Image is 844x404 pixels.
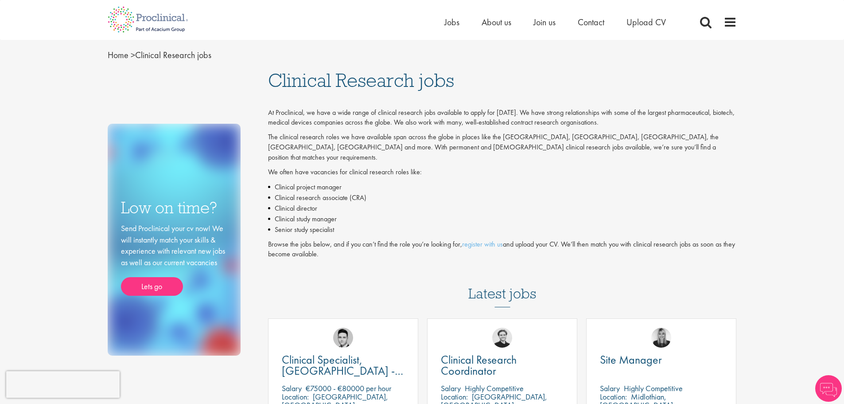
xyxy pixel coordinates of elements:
a: Clinical Specialist, [GEOGRAPHIC_DATA] - Cardiac [282,354,404,377]
p: Highly Competitive [465,383,524,393]
p: Browse the jobs below, and if you can’t find the role you’re looking for, and upload your CV. We’... [268,239,737,260]
img: Janelle Jones [651,328,671,348]
span: Salary [441,383,461,393]
span: > [131,49,135,61]
a: Clinical Research Coordinator [441,354,564,377]
span: Location: [600,392,627,402]
a: Contact [578,16,604,28]
li: Clinical project manager [268,182,737,192]
p: At Proclinical, we have a wide range of clinical research jobs available to apply for [DATE]. We ... [268,108,737,128]
img: Chatbot [815,375,842,402]
a: breadcrumb link to Home [108,49,128,61]
p: €75000 - €80000 per hour [306,383,391,393]
p: We often have vacancies for clinical research roles like: [268,167,737,177]
span: Salary [600,383,620,393]
a: Jobs [444,16,459,28]
span: Location: [441,392,468,402]
span: Salary [282,383,302,393]
h3: Latest jobs [468,264,537,307]
li: Clinical study manager [268,214,737,224]
a: Site Manager [600,354,723,365]
p: The clinical research roles we have available span across the globe in places like the [GEOGRAPHI... [268,132,737,163]
span: Clinical Specialist, [GEOGRAPHIC_DATA] - Cardiac [282,352,403,389]
span: Clinical Research jobs [268,68,454,92]
li: Clinical director [268,203,737,214]
a: register with us [462,239,503,249]
img: Nico Kohlwes [492,328,512,348]
a: About us [482,16,511,28]
a: Join us [533,16,556,28]
li: Clinical research associate (CRA) [268,192,737,203]
span: Clinical Research Coordinator [441,352,517,378]
div: Send Proclinical your cv now! We will instantly match your skills & experience with relevant new ... [121,223,227,296]
iframe: reCAPTCHA [6,371,120,398]
img: Connor Lynes [333,328,353,348]
span: Clinical Research jobs [108,49,211,61]
a: Lets go [121,277,183,296]
a: Upload CV [626,16,666,28]
span: Site Manager [600,352,662,367]
p: Highly Competitive [624,383,683,393]
li: Senior study specialist [268,224,737,235]
span: Location: [282,392,309,402]
h3: Low on time? [121,199,227,216]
